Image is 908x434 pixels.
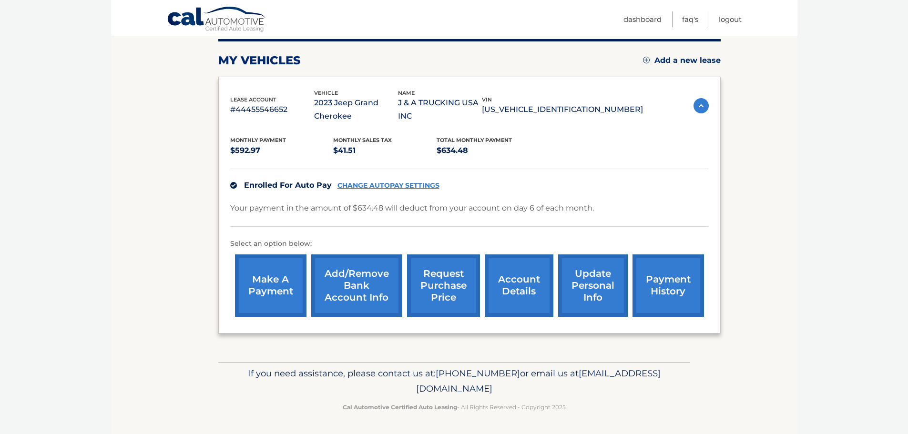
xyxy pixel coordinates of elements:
[314,96,398,123] p: 2023 Jeep Grand Cherokee
[230,96,276,103] span: lease account
[230,103,314,116] p: #44455546652
[230,182,237,189] img: check.svg
[558,254,628,317] a: update personal info
[398,96,482,123] p: J & A TRUCKING USA INC
[343,404,457,411] strong: Cal Automotive Certified Auto Leasing
[398,90,415,96] span: name
[482,96,492,103] span: vin
[230,238,709,250] p: Select an option below:
[643,56,721,65] a: Add a new lease
[482,103,643,116] p: [US_VEHICLE_IDENTIFICATION_NUMBER]
[694,98,709,113] img: accordion-active.svg
[623,11,662,27] a: Dashboard
[224,366,684,396] p: If you need assistance, please contact us at: or email us at
[230,202,594,215] p: Your payment in the amount of $634.48 will deduct from your account on day 6 of each month.
[719,11,742,27] a: Logout
[314,90,338,96] span: vehicle
[437,137,512,143] span: Total Monthly Payment
[230,137,286,143] span: Monthly Payment
[224,402,684,412] p: - All Rights Reserved - Copyright 2025
[437,144,540,157] p: $634.48
[682,11,698,27] a: FAQ's
[244,181,332,190] span: Enrolled For Auto Pay
[633,254,704,317] a: payment history
[218,53,301,68] h2: my vehicles
[337,182,439,190] a: CHANGE AUTOPAY SETTINGS
[643,57,650,63] img: add.svg
[333,137,392,143] span: Monthly sales Tax
[235,254,306,317] a: make a payment
[436,368,520,379] span: [PHONE_NUMBER]
[167,6,267,34] a: Cal Automotive
[230,144,334,157] p: $592.97
[485,254,553,317] a: account details
[311,254,402,317] a: Add/Remove bank account info
[333,144,437,157] p: $41.51
[407,254,480,317] a: request purchase price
